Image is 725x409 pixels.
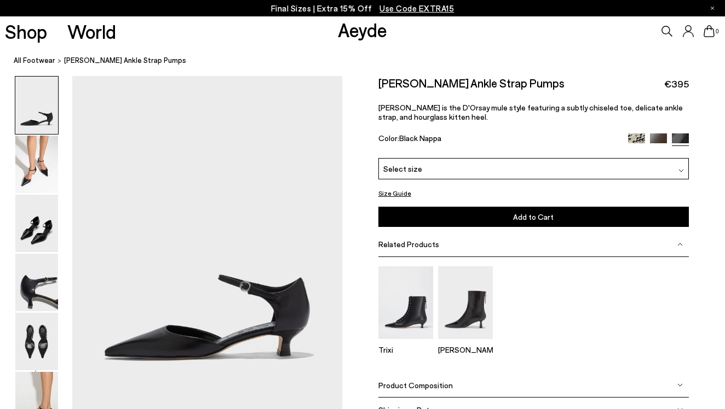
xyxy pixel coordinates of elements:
[379,3,454,13] span: Navigate to /collections/ss25-final-sizes
[67,22,116,41] a: World
[378,133,618,146] div: Color:
[677,382,683,388] img: svg%3E
[378,186,411,200] button: Size Guide
[271,2,454,15] p: Final Sizes | Extra 15% Off
[704,25,715,37] a: 0
[378,345,433,354] p: Trixi
[15,77,58,134] img: Tillie Ankle Strap Pumps - Image 1
[378,76,565,90] h2: [PERSON_NAME] Ankle Strap Pumps
[664,77,689,91] span: €395
[378,207,689,227] button: Add to Cart
[15,313,58,370] img: Tillie Ankle Strap Pumps - Image 5
[64,55,186,66] span: [PERSON_NAME] Ankle Strap Pumps
[383,163,422,174] span: Select size
[438,266,493,339] img: Sila Dual-Toned Boots
[438,345,493,354] p: [PERSON_NAME]
[438,331,493,354] a: Sila Dual-Toned Boots [PERSON_NAME]
[14,46,725,76] nav: breadcrumb
[5,22,47,41] a: Shop
[338,18,387,41] a: Aeyde
[14,55,55,66] a: All Footwear
[15,254,58,311] img: Tillie Ankle Strap Pumps - Image 4
[15,136,58,193] img: Tillie Ankle Strap Pumps - Image 2
[378,266,433,339] img: Trixi Lace-Up Boots
[378,381,453,390] span: Product Composition
[677,242,683,247] img: svg%3E
[15,195,58,252] img: Tillie Ankle Strap Pumps - Image 3
[378,103,689,121] p: [PERSON_NAME] is the D'Orsay mule style featuring a subtly chiseled toe, delicate ankle strap, an...
[399,133,441,143] span: Black Nappa
[715,28,720,34] span: 0
[378,331,433,354] a: Trixi Lace-Up Boots Trixi
[513,212,554,221] span: Add to Cart
[378,239,439,249] span: Related Products
[678,168,684,173] img: svg%3E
